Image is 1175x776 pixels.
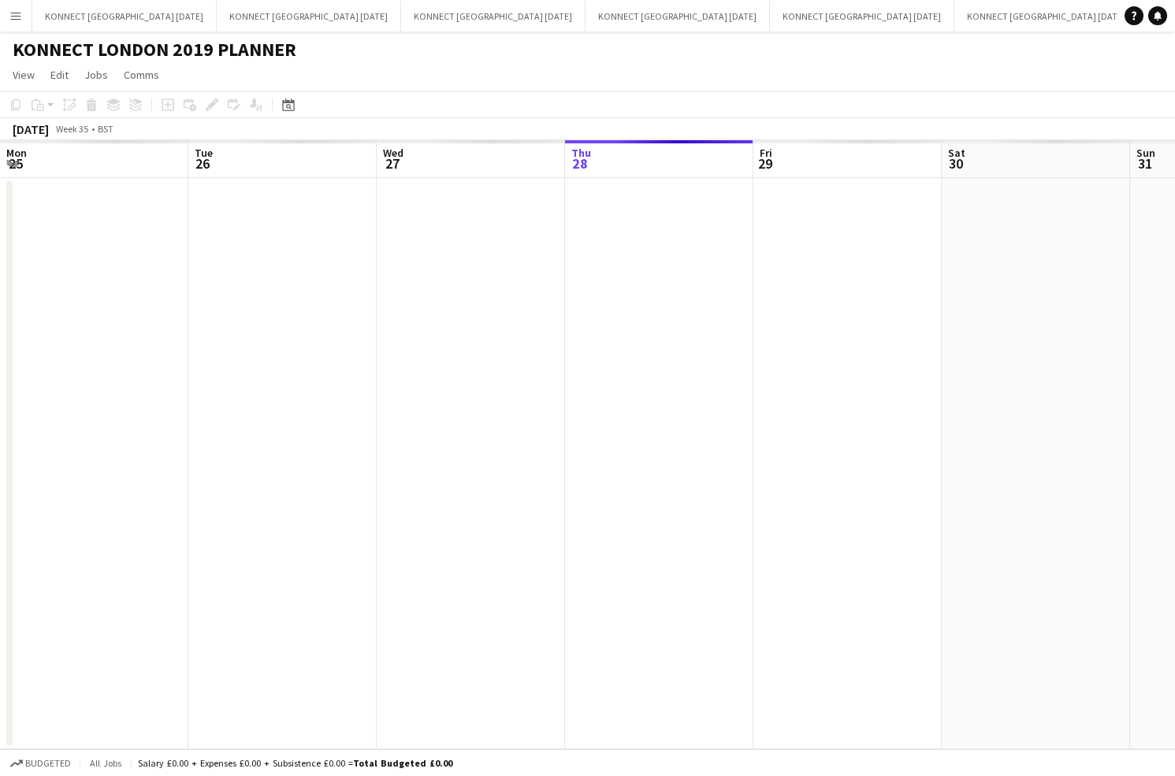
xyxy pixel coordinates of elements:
[383,146,403,160] span: Wed
[13,68,35,82] span: View
[770,1,954,32] button: KONNECT [GEOGRAPHIC_DATA] [DATE]
[124,68,159,82] span: Comms
[192,154,213,173] span: 26
[381,154,403,173] span: 27
[401,1,586,32] button: KONNECT [GEOGRAPHIC_DATA] [DATE]
[138,757,452,769] div: Salary £0.00 + Expenses £0.00 + Subsistence £0.00 =
[50,68,69,82] span: Edit
[117,65,165,85] a: Comms
[6,65,41,85] a: View
[946,154,965,173] span: 30
[954,1,1139,32] button: KONNECT [GEOGRAPHIC_DATA] [DATE]
[948,146,965,160] span: Sat
[78,65,114,85] a: Jobs
[217,1,401,32] button: KONNECT [GEOGRAPHIC_DATA] [DATE]
[84,68,108,82] span: Jobs
[98,123,113,135] div: BST
[4,154,27,173] span: 25
[1136,146,1155,160] span: Sun
[25,758,71,769] span: Budgeted
[87,757,125,769] span: All jobs
[32,1,217,32] button: KONNECT [GEOGRAPHIC_DATA] [DATE]
[569,154,591,173] span: 28
[13,38,296,61] h1: KONNECT LONDON 2019 PLANNER
[760,146,772,160] span: Fri
[757,154,772,173] span: 29
[44,65,75,85] a: Edit
[1134,154,1155,173] span: 31
[6,146,27,160] span: Mon
[8,755,73,772] button: Budgeted
[571,146,591,160] span: Thu
[586,1,770,32] button: KONNECT [GEOGRAPHIC_DATA] [DATE]
[13,121,49,137] div: [DATE]
[52,123,91,135] span: Week 35
[353,757,452,769] span: Total Budgeted £0.00
[195,146,213,160] span: Tue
